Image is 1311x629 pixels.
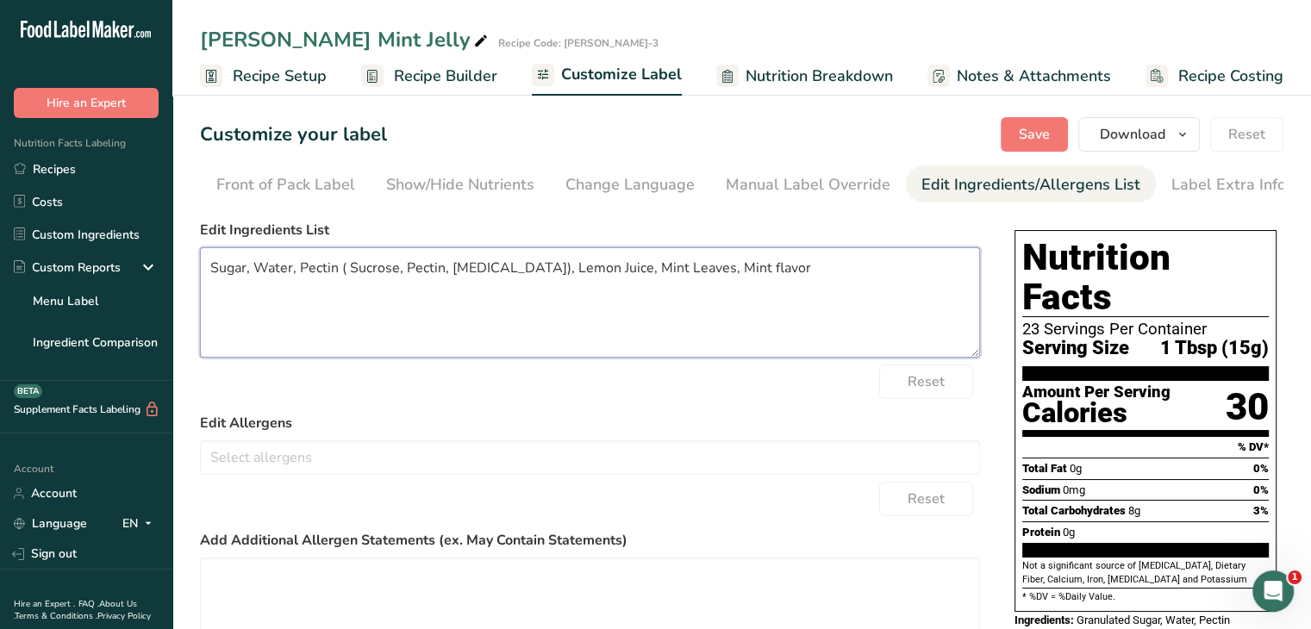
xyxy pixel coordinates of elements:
section: % DV* [1022,437,1269,458]
button: Download [1078,117,1200,152]
span: Serving Size [1022,338,1129,359]
button: Reset [1210,117,1283,152]
button: Save [1001,117,1068,152]
span: 0g [1063,526,1075,539]
span: 0mg [1063,483,1085,496]
span: Reset [908,489,945,509]
span: 1 [1288,570,1302,584]
a: Customize Label [532,55,682,97]
div: Front of Pack Label [216,173,355,196]
label: Edit Ingredients List [200,220,980,240]
span: Save [1019,124,1050,145]
span: 1 Tbsp (15g) [1160,338,1269,359]
section: Not a significant source of [MEDICAL_DATA], Dietary Fiber, Calcium, Iron, [MEDICAL_DATA] and Pota... [1022,559,1269,588]
div: BETA [14,384,42,398]
span: Ingredients: [1014,613,1074,626]
div: Manual Label Override [726,173,890,196]
h1: Customize your label [200,121,387,149]
span: 0g [1070,462,1082,475]
div: Custom Reports [14,258,121,277]
label: Add Additional Allergen Statements (ex. May Contain Statements) [200,530,980,551]
span: Notes & Attachments [957,65,1111,88]
span: Reset [1228,124,1265,145]
span: 8g [1128,504,1140,517]
span: Total Fat [1022,462,1067,475]
span: Download [1100,124,1165,145]
span: 3% [1253,504,1269,517]
a: Hire an Expert . [14,598,75,610]
a: Terms & Conditions . [15,610,97,622]
a: Privacy Policy [97,610,151,622]
div: Show/Hide Nutrients [386,173,534,196]
iframe: Intercom live chat [1252,570,1294,612]
button: Reset [879,482,973,516]
div: EN [122,514,159,534]
span: Recipe Costing [1178,65,1283,88]
span: Nutrition Breakdown [746,65,893,88]
span: Customize Label [561,63,682,86]
div: Amount Per Serving [1022,384,1171,401]
input: Select allergens [201,444,979,470]
span: 0% [1253,462,1269,475]
a: Notes & Attachments [927,57,1111,96]
span: Total Carbohydrates [1022,504,1126,517]
div: Recipe Code: [PERSON_NAME]-3 [498,35,659,51]
a: FAQ . [78,598,99,610]
a: Recipe Builder [361,57,497,96]
a: Nutrition Breakdown [716,57,893,96]
span: Protein [1022,526,1060,539]
span: Recipe Builder [394,65,497,88]
div: 23 Servings Per Container [1022,321,1269,338]
span: Reset [908,371,945,392]
span: Recipe Setup [233,65,327,88]
a: Recipe Setup [200,57,327,96]
label: Edit Allergens [200,413,980,433]
button: Hire an Expert [14,88,159,118]
div: Edit Ingredients/Allergens List [921,173,1140,196]
a: Recipe Costing [1146,57,1283,96]
span: Sodium [1022,483,1060,496]
div: Change Language [565,173,695,196]
div: [PERSON_NAME] Mint Jelly [200,24,491,55]
section: * %DV = %Daily Value. [1022,588,1269,604]
div: Label Extra Info [1171,173,1286,196]
a: About Us . [14,598,137,622]
h1: Nutrition Facts [1022,238,1269,317]
span: 0% [1253,483,1269,496]
div: 30 [1226,384,1269,430]
div: Calories [1022,401,1171,426]
button: Reset [879,364,973,399]
a: Language [14,508,87,539]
